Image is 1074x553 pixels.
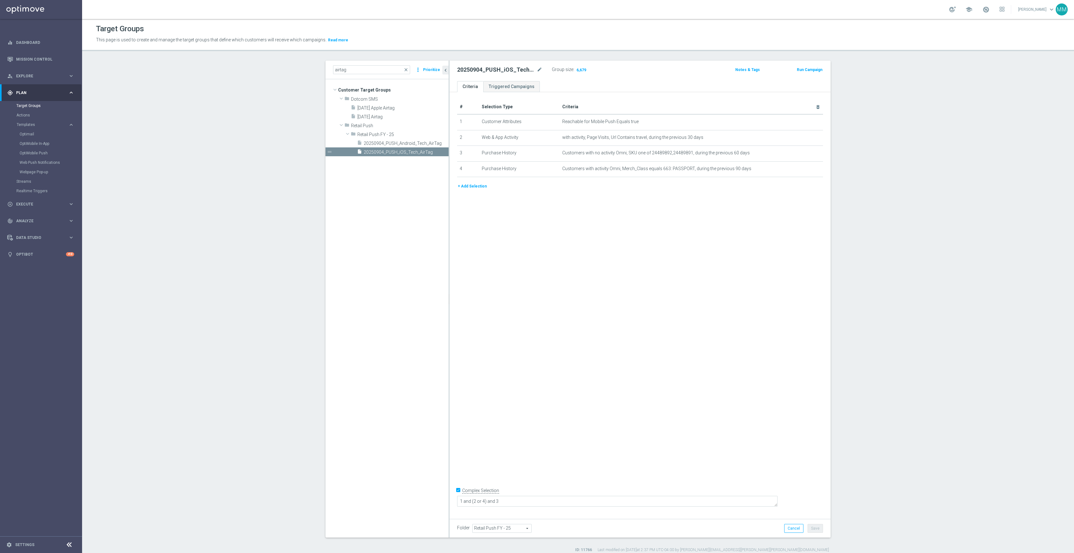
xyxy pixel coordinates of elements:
[357,132,449,137] span: Retail Push FY - 25
[66,252,74,256] div: +10
[457,81,483,92] a: Criteria
[20,158,81,167] div: Web Push Notifications
[7,235,68,241] div: Data Studio
[357,114,449,120] span: 9.5.25 Airtag
[784,524,803,533] button: Cancel
[479,114,560,130] td: Customer Attributes
[17,123,62,127] span: Templates
[96,24,144,33] h1: Target Groups
[68,122,74,128] i: keyboard_arrow_right
[364,150,449,155] span: 20250904_PUSH_iOS_Tech_AirTag
[575,547,592,553] label: ID: 11766
[16,246,66,263] a: Optibot
[20,167,81,177] div: Webpage Pop-up
[7,73,68,79] div: Explore
[7,235,75,240] button: Data Studio keyboard_arrow_right
[333,65,410,74] input: Quick find group or folder
[6,542,12,548] i: settings
[7,252,75,257] button: lightbulb Optibot +10
[457,525,470,531] label: Folder
[16,177,81,186] div: Streams
[20,132,66,137] a: Optimail
[7,74,75,79] button: person_search Explore keyboard_arrow_right
[15,543,34,547] a: Settings
[351,105,356,112] i: insert_drive_file
[20,160,66,165] a: Web Push Notifications
[562,150,750,156] span: Customers with no activity Omni, SKU one of 24489892,24489891, during the previous 60 days
[7,34,74,51] div: Dashboard
[20,169,66,175] a: Webpage Pop-up
[68,235,74,241] i: keyboard_arrow_right
[457,114,479,130] td: 1
[7,73,13,79] i: person_search
[479,100,560,114] th: Selection Type
[16,103,66,108] a: Target Groups
[16,122,75,127] button: Templates keyboard_arrow_right
[357,140,362,147] i: insert_drive_file
[7,201,13,207] i: play_circle_outline
[562,166,751,171] span: Customers with activity Omni, Merch_Class equals 663: PASSPORT, during the previous 90 days
[457,146,479,162] td: 3
[815,104,820,110] i: delete_forever
[7,51,74,68] div: Mission Control
[338,86,449,94] span: Customer Target Groups
[351,97,449,102] span: Dotcom SMS
[68,201,74,207] i: keyboard_arrow_right
[16,51,74,68] a: Mission Control
[483,81,540,92] a: Triggered Campaigns
[562,119,639,124] span: Reachable for Mobile Push Equals true
[457,100,479,114] th: #
[7,90,13,96] i: gps_fixed
[327,37,349,44] button: Read more
[479,146,560,162] td: Purchase History
[16,236,68,240] span: Data Studio
[442,66,449,74] button: chevron_left
[7,40,75,45] button: equalizer Dashboard
[344,96,349,103] i: folder
[344,122,349,130] i: folder
[351,131,356,139] i: folder
[17,123,68,127] div: Templates
[357,105,449,111] span: 6.6.25 Apple Airtag
[7,57,75,62] button: Mission Control
[443,67,449,73] i: chevron_left
[20,148,81,158] div: OptiMobile Push
[7,201,68,207] div: Execute
[16,74,68,78] span: Explore
[20,139,81,148] div: OptiMobile In-App
[598,547,829,553] label: Last modified on [DATE] at 2:37 PM UTC-04:00 by [PERSON_NAME][EMAIL_ADDRESS][PERSON_NAME][PERSON_...
[96,37,326,42] span: This page is used to create and manage the target groups that define which customers will receive...
[422,66,441,74] button: Prioritize
[351,123,449,128] span: Retail Push
[415,65,421,74] i: more_vert
[16,113,66,118] a: Actions
[68,218,74,224] i: keyboard_arrow_right
[457,183,487,190] button: + Add Selection
[7,90,68,96] div: Plan
[16,219,68,223] span: Analyze
[16,34,74,51] a: Dashboard
[20,151,66,156] a: OptiMobile Push
[562,135,703,140] span: with activity, Page Visits, Url Contains travel, during the previous 30 days
[351,114,356,121] i: insert_drive_file
[7,202,75,207] div: play_circle_outline Execute keyboard_arrow_right
[573,67,574,72] label: :
[1017,5,1056,14] a: [PERSON_NAME]keyboard_arrow_down
[7,40,13,45] i: equalizer
[357,149,362,156] i: insert_drive_file
[20,129,81,139] div: Optimail
[562,104,578,109] span: Criteria
[7,218,75,223] button: track_changes Analyze keyboard_arrow_right
[796,66,823,73] button: Run Campaign
[16,91,68,95] span: Plan
[576,68,587,74] span: 6,679
[7,90,75,95] div: gps_fixed Plan keyboard_arrow_right
[457,161,479,177] td: 4
[7,218,13,224] i: track_changes
[462,488,499,494] label: Complex Selection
